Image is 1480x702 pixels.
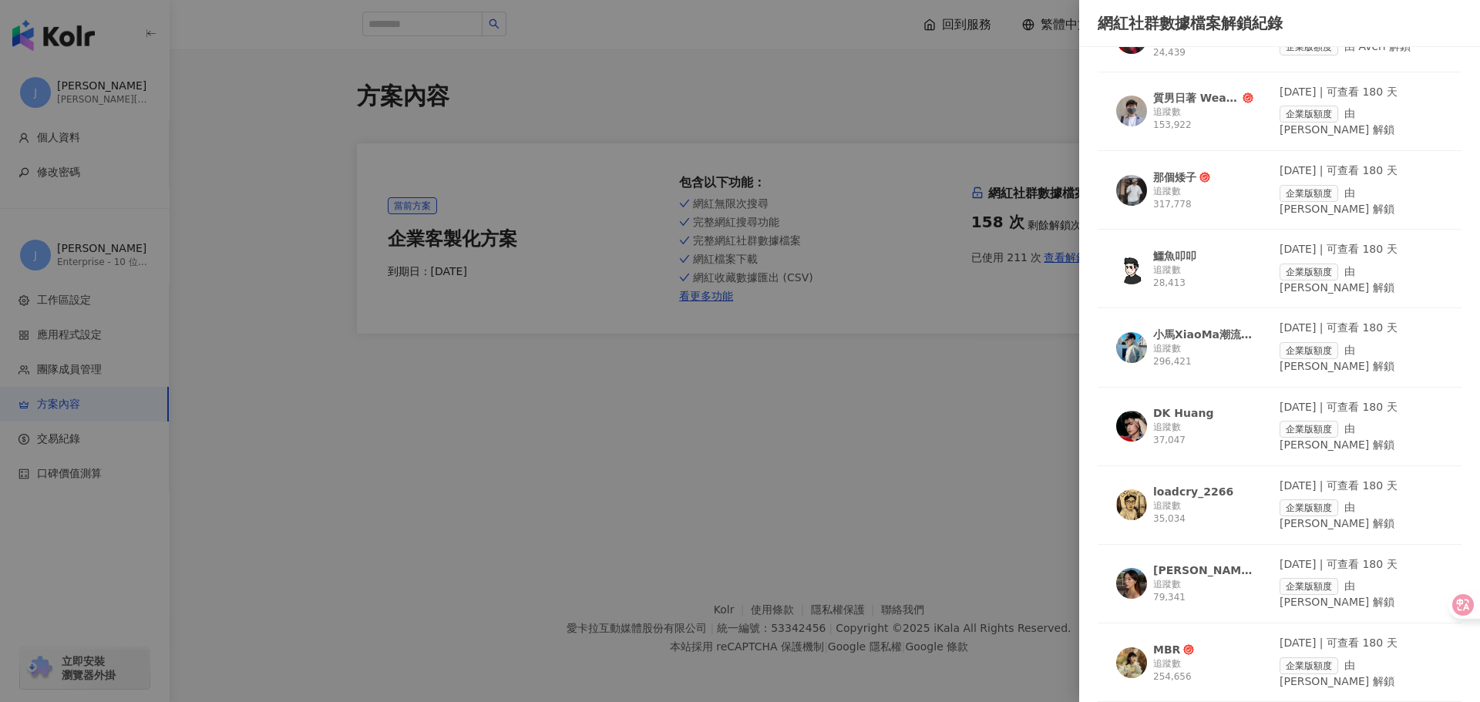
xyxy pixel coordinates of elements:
span: 企業版額度 [1280,185,1338,202]
img: KOL Avatar [1116,489,1147,520]
a: KOL Avatar那個矮子追蹤數 317,778[DATE] | 可查看 180 天企業版額度由 [PERSON_NAME] 解鎖 [1098,163,1461,230]
div: [DATE] | 可查看 180 天 [1280,85,1443,100]
div: 追蹤數 79,341 [1153,578,1253,604]
img: KOL Avatar [1116,254,1147,284]
img: KOL Avatar [1116,647,1147,678]
a: KOL AvatarDK Huang追蹤數 37,047[DATE] | 可查看 180 天企業版額度由 [PERSON_NAME] 解鎖 [1098,400,1461,466]
div: MBR [1153,642,1180,657]
a: KOL Avatarloadcry_2266追蹤數 35,034[DATE] | 可查看 180 天企業版額度由 [PERSON_NAME] 解鎖 [1098,479,1461,545]
div: 網紅社群數據檔案解鎖紀錄 [1098,12,1461,34]
div: 由 [PERSON_NAME] 解鎖 [1280,657,1443,690]
div: 追蹤數 254,656 [1153,657,1253,684]
div: loadcry_2266 [1153,484,1233,499]
span: 企業版額度 [1280,499,1338,516]
a: KOL Avatar[PERSON_NAME]追蹤數 79,341[DATE] | 可查看 180 天企業版額度由 [PERSON_NAME] 解鎖 [1098,557,1461,623]
div: [DATE] | 可查看 180 天 [1280,400,1443,415]
div: 追蹤數 35,034 [1153,499,1253,526]
div: 追蹤數 153,922 [1153,106,1253,132]
span: 企業版額度 [1280,342,1338,359]
div: 由 [PERSON_NAME] 解鎖 [1280,185,1443,217]
div: 追蹤數 37,047 [1153,421,1253,447]
img: KOL Avatar [1116,175,1147,206]
div: 由 [PERSON_NAME] 解鎖 [1280,342,1443,375]
span: 企業版額度 [1280,578,1338,595]
div: 由 [PERSON_NAME] 解鎖 [1280,421,1443,453]
div: DK Huang [1153,405,1213,421]
div: 小馬XiaoMa潮流開箱 [1153,327,1253,342]
div: [PERSON_NAME] [1153,563,1253,578]
div: [DATE] | 可查看 180 天 [1280,479,1443,494]
div: 追蹤數 296,421 [1153,342,1253,368]
div: 追蹤數 28,413 [1153,264,1253,290]
div: 鱷魚叩叩 [1153,248,1196,264]
span: 企業版額度 [1280,39,1338,55]
div: [DATE] | 可查看 180 天 [1280,557,1443,573]
div: 由 [PERSON_NAME] 解鎖 [1280,106,1443,138]
div: 由 [PERSON_NAME] 解鎖 [1280,264,1443,296]
span: 企業版額度 [1280,421,1338,438]
div: 由 [PERSON_NAME] 解鎖 [1280,499,1443,532]
span: 企業版額度 [1280,106,1338,123]
div: [DATE] | 可查看 180 天 [1280,242,1443,257]
img: KOL Avatar [1116,96,1147,126]
a: KOL Avatar質男日著 WearLife追蹤數 153,922[DATE] | 可查看 180 天企業版額度由 [PERSON_NAME] 解鎖 [1098,85,1461,151]
div: 由 Averi 解鎖 [1280,39,1443,55]
div: [DATE] | 可查看 180 天 [1280,321,1443,336]
img: KOL Avatar [1116,568,1147,599]
span: 企業版額度 [1280,264,1338,280]
img: KOL Avatar [1116,332,1147,363]
div: [DATE] | 可查看 180 天 [1280,636,1443,651]
div: [DATE] | 可查看 180 天 [1280,163,1443,179]
a: KOL Avatar小馬XiaoMa潮流開箱追蹤數 296,421[DATE] | 可查看 180 天企業版額度由 [PERSON_NAME] 解鎖 [1098,321,1461,387]
a: KOL AvatarMBR追蹤數 254,656[DATE] | 可查看 180 天企業版額度由 [PERSON_NAME] 解鎖 [1098,636,1461,702]
div: 質男日著 WearLife [1153,90,1239,106]
div: 由 [PERSON_NAME] 解鎖 [1280,578,1443,610]
img: KOL Avatar [1116,411,1147,442]
span: 企業版額度 [1280,657,1338,674]
a: KOL Avatar鱷魚叩叩追蹤數 28,413[DATE] | 可查看 180 天企業版額度由 [PERSON_NAME] 解鎖 [1098,242,1461,308]
div: 追蹤數 317,778 [1153,185,1253,211]
div: 那個矮子 [1153,170,1196,185]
